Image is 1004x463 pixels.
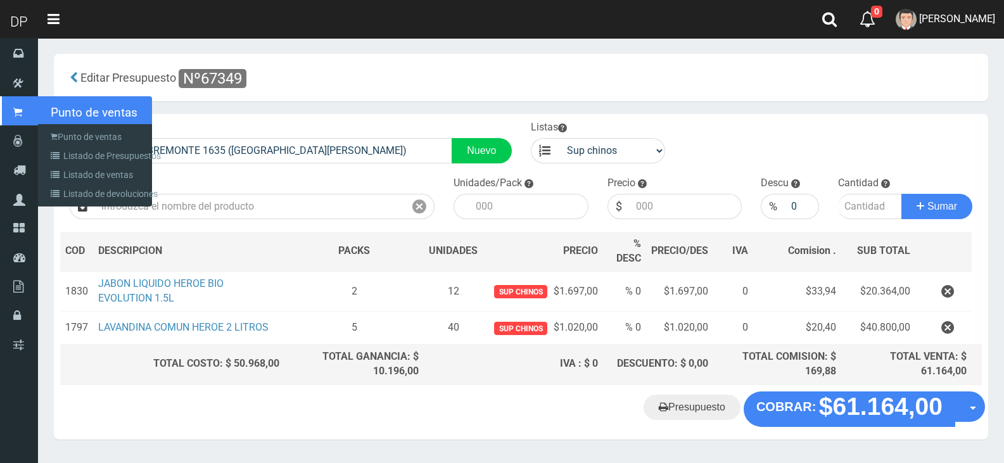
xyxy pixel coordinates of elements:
[646,271,713,311] td: $1.697,00
[483,312,602,345] td: $1.020,00
[646,312,713,345] td: $1.020,00
[41,146,152,165] a: Listado de Presupuestos
[761,194,785,219] div: %
[95,194,405,219] input: Introduzca el nombre del producto
[607,194,630,219] div: $
[616,238,641,264] span: % DESC
[41,127,152,146] a: Punto de ventas
[289,350,419,379] div: TOTAL GANANCIA: $ 10.196,00
[41,184,152,203] a: Listado de devoluciones
[60,312,93,345] td: 1797
[483,271,602,311] td: $1.697,00
[896,9,917,30] img: User Image
[284,232,424,272] th: PACKS
[713,312,753,345] td: 0
[80,71,176,84] span: Editar Presupuesto
[841,271,915,311] td: $20.364,00
[927,201,957,212] span: Sumar
[651,244,708,257] span: PRECIO/DES
[919,13,995,25] span: [PERSON_NAME]
[38,96,152,129] span: Punto de ventas
[785,194,818,219] input: 000
[65,357,279,371] div: TOTAL COSTO: $ 50.968,00
[607,176,635,191] label: Precio
[98,321,269,333] a: LAVANDINA COMUN HEROE 2 LITROS
[718,350,836,379] div: TOTAL COMISION: $ 169,88
[630,194,742,219] input: 000
[846,350,967,379] div: TOTAL VENTA: $ 61.164,00
[603,312,646,345] td: % 0
[563,244,598,258] span: PRECIO
[756,400,816,414] strong: COBRAR:
[819,393,943,420] strong: $61.164,00
[788,244,836,257] span: Comision .
[41,165,152,184] a: Listado de ventas
[732,244,748,257] span: IVA
[713,271,753,311] td: 0
[93,232,284,272] th: DES
[284,271,424,311] td: 2
[429,357,597,371] div: IVA : $ 0
[838,176,879,191] label: Cantidad
[857,244,910,258] span: SUB TOTAL
[531,120,567,135] label: Listas
[838,194,903,219] input: Cantidad
[753,271,841,311] td: $33,94
[60,232,93,272] th: COD
[608,357,708,371] div: DESCUENTO: $ 0,00
[117,244,162,257] span: CRIPCION
[60,271,93,311] td: 1830
[284,312,424,345] td: 5
[494,322,547,335] span: Sup chinos
[753,312,841,345] td: $20,40
[871,6,882,18] span: 0
[454,176,522,191] label: Unidades/Pack
[179,69,246,88] span: Nº67349
[452,138,511,163] a: Nuevo
[761,176,789,191] label: Descu
[424,271,483,311] td: 12
[603,271,646,311] td: % 0
[841,312,915,345] td: $40.800,00
[644,395,740,420] a: Presupuesto
[98,277,224,304] a: JABON LIQUIDO HEROE BIO EVOLUTION 1.5L
[744,391,955,427] button: COBRAR: $61.164,00
[424,312,483,345] td: 40
[424,232,483,272] th: UNIDADES
[94,138,452,163] input: Consumidor Final
[494,285,547,298] span: Sup chinos
[901,194,972,219] button: Sumar
[469,194,588,219] input: 000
